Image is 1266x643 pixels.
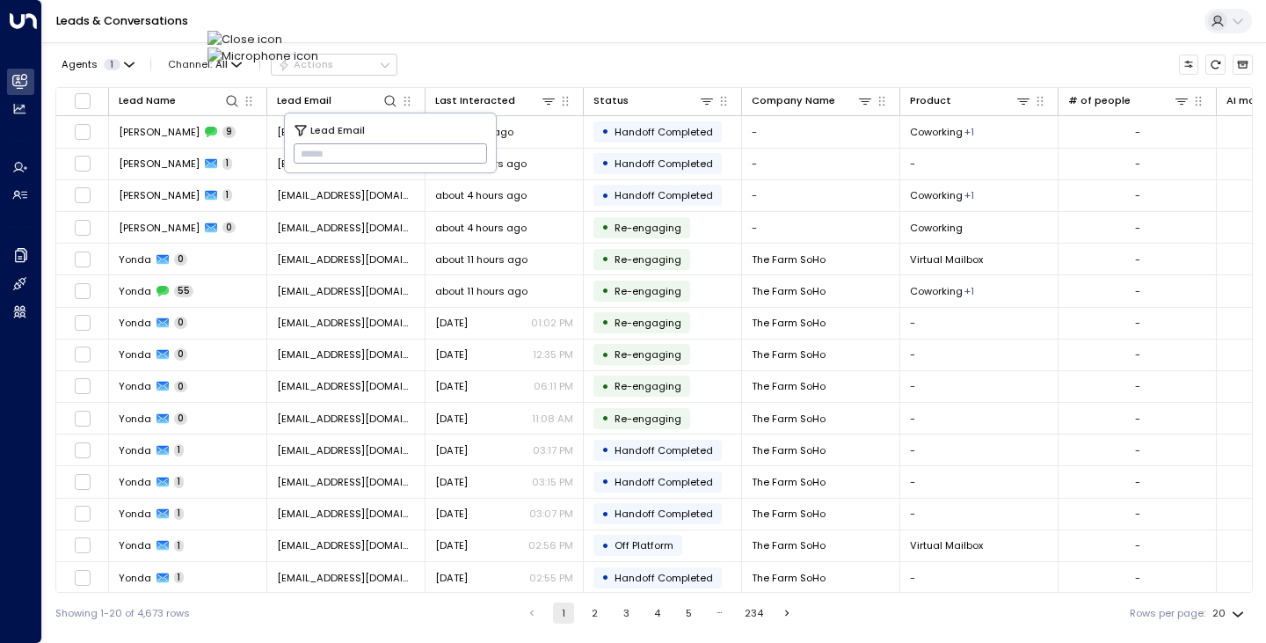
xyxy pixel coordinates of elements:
span: Channel: [163,55,248,74]
div: Product [910,92,1031,109]
label: Rows per page: [1130,606,1205,621]
div: - [1135,316,1140,330]
span: Toggle select row [74,410,91,427]
p: 11:08 AM [532,412,573,426]
span: info_test_111@thefarmsoho.com [277,252,415,267]
span: info_test_111@thefarmsoho.com [277,347,415,362]
span: 1 [222,157,232,170]
div: # of people [1068,92,1190,109]
span: Toggle select row [74,473,91,491]
p: 02:56 PM [528,538,573,552]
div: Status [593,92,629,109]
div: • [601,343,609,367]
div: Lead Email [277,92,398,109]
span: Yonda [119,252,151,267]
div: 20 [1212,603,1248,625]
span: Toggle select row [74,377,91,395]
span: info_test_111@thefarmsoho.com [277,443,415,457]
div: Company Name [752,92,873,109]
button: Go to next page [776,603,797,624]
button: Channel:All [163,55,248,74]
div: • [601,470,609,493]
span: Coworking [910,188,963,202]
span: Yonda [119,412,151,426]
span: Timo Denk [119,157,200,171]
span: Timo Denk [119,188,200,202]
div: • [601,566,609,589]
span: Virtual Mailbox [910,252,983,267]
div: Last Interacted [435,92,515,109]
td: - [900,499,1059,530]
span: 1 [174,444,184,457]
span: about 11 hours ago [435,284,527,298]
span: simssosdenk@gmail.com [277,188,415,202]
div: - [1135,221,1140,235]
div: • [601,216,609,239]
div: • [601,311,609,334]
span: Apr 16, 2025 [435,507,468,521]
span: Toggle select row [74,537,91,554]
span: The Farm SoHo [752,284,826,298]
div: … [709,603,731,624]
p: 02:55 PM [529,571,573,585]
span: Yonda [119,507,151,521]
div: - [1135,412,1140,426]
div: • [601,120,609,143]
span: 0 [174,381,187,393]
div: # of people [1068,92,1131,109]
td: - [900,562,1059,593]
span: Toggle select row [74,505,91,522]
span: Toggle select row [74,442,91,459]
span: Yonda [119,538,151,552]
div: - [1135,284,1140,298]
span: Yonda [119,316,151,330]
div: - [1135,475,1140,489]
p: 01:02 PM [531,316,573,330]
div: - [1135,538,1140,552]
span: 1 [174,572,184,584]
span: Off Platform [615,538,673,552]
span: info_test_111@thefarmsoho.com [277,538,415,552]
div: Meeting Room [964,188,974,202]
span: Trigger [615,252,681,267]
div: • [601,406,609,430]
div: Meeting Room [964,284,974,298]
span: Yonda [119,571,151,585]
span: Yonda [119,347,151,362]
span: Toggle select row [74,282,91,300]
span: Apr 16, 2025 [435,571,468,585]
span: The Farm SoHo [752,316,826,330]
span: 9 [222,126,236,138]
span: Coworking [910,284,963,298]
span: Apr 16, 2025 [435,538,468,552]
div: • [601,184,609,208]
span: 1 [104,59,120,70]
img: Close icon [207,31,318,47]
div: Company Name [752,92,835,109]
span: Handoff Completed [615,125,713,139]
p: 06:11 PM [534,379,573,393]
span: All [215,59,228,70]
span: Toggle select row [74,314,91,332]
div: • [601,279,609,303]
span: 0 [174,317,187,329]
td: - [900,308,1059,339]
span: Refresh [1205,55,1226,75]
span: Coworking [910,125,963,139]
span: 0 [174,253,187,266]
span: Handoff Completed [615,443,713,457]
span: simssosdenk@gmail.com [277,157,415,171]
span: Toggle select row [74,123,91,141]
span: Trigger [615,316,681,330]
span: about 4 hours ago [435,221,527,235]
div: - [1135,571,1140,585]
button: Go to page 3 [615,603,637,624]
span: Apr 16, 2025 [435,443,468,457]
span: Toggle select row [74,186,91,204]
span: info_test_111@thefarmsoho.com [277,379,415,393]
span: Trigger [615,284,681,298]
img: Microphone icon [207,47,318,64]
button: page 1 [553,603,574,624]
span: Trigger [615,379,681,393]
div: Showing 1-20 of 4,673 rows [55,606,190,621]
